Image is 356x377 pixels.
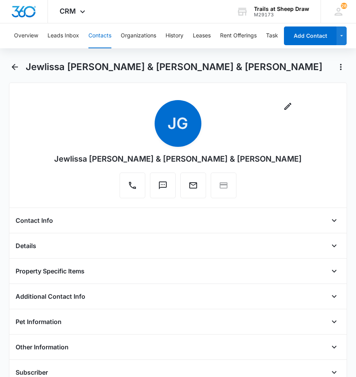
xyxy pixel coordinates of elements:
button: Call [120,173,145,198]
h4: Other Information [16,342,69,352]
a: Call [120,185,145,191]
div: account name [254,6,309,12]
button: Open [328,214,340,227]
button: Add Contact [284,26,337,45]
button: Email [180,173,206,198]
button: Open [328,240,340,252]
span: CRM [60,7,76,15]
h4: Subscriber [16,368,48,377]
button: Open [328,341,340,353]
span: JG [155,100,201,147]
a: Email [180,185,206,191]
div: notifications count [341,3,347,9]
h4: Details [16,241,36,250]
button: Tasks [266,23,281,48]
button: Leads Inbox [48,23,79,48]
h4: Pet Information [16,317,62,326]
h4: Property Specific Items [16,266,85,276]
button: History [166,23,183,48]
a: Text [150,185,176,191]
button: Back [9,61,21,73]
button: Contacts [88,23,111,48]
div: account id [254,12,309,18]
button: Actions [335,61,347,73]
h4: Contact Info [16,216,53,225]
button: Organizations [121,23,156,48]
div: Jewlissa [PERSON_NAME] & [PERSON_NAME] & [PERSON_NAME] [54,153,302,165]
button: Open [328,290,340,303]
h1: Jewlissa [PERSON_NAME] & [PERSON_NAME] & [PERSON_NAME] [26,61,323,73]
button: Open [328,265,340,277]
button: Leases [193,23,211,48]
button: Overview [14,23,38,48]
span: 28 [341,3,347,9]
button: Rent Offerings [220,23,257,48]
button: Open [328,315,340,328]
button: Text [150,173,176,198]
h4: Additional Contact Info [16,292,85,301]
